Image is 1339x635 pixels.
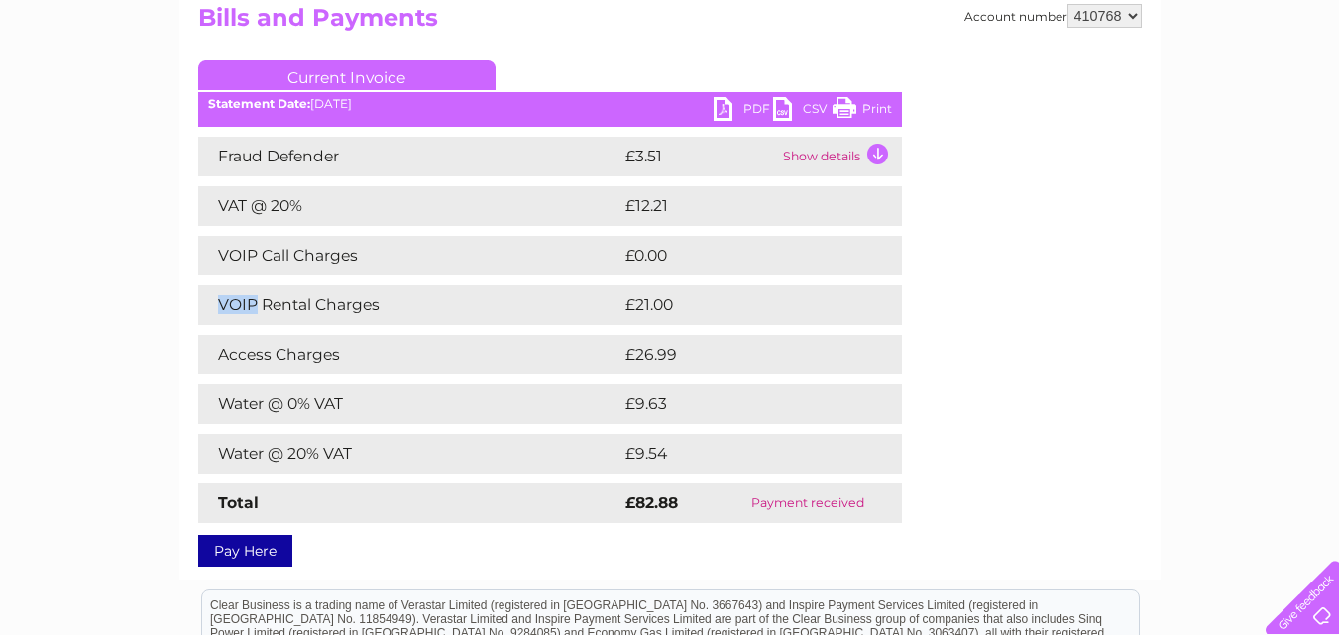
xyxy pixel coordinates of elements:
a: Log out [1274,84,1320,99]
img: logo.png [47,52,148,112]
td: Access Charges [198,335,620,374]
td: £9.54 [620,434,856,474]
div: [DATE] [198,97,902,111]
h2: Bills and Payments [198,4,1142,42]
td: Payment received [715,483,901,523]
td: £26.99 [620,335,863,374]
td: Water @ 0% VAT [198,384,620,424]
b: Statement Date: [208,96,310,111]
a: Water [990,84,1028,99]
div: Account number [964,4,1142,28]
a: Current Invoice [198,60,496,90]
a: CSV [773,97,833,126]
div: Clear Business is a trading name of Verastar Limited (registered in [GEOGRAPHIC_DATA] No. 3667643... [202,11,1139,96]
td: VOIP Rental Charges [198,285,620,325]
a: Contact [1207,84,1256,99]
a: Pay Here [198,535,292,567]
a: Telecoms [1095,84,1155,99]
a: Print [833,97,892,126]
td: £21.00 [620,285,860,325]
td: Water @ 20% VAT [198,434,620,474]
td: VOIP Call Charges [198,236,620,275]
strong: Total [218,493,259,512]
td: Fraud Defender [198,137,620,176]
td: £3.51 [620,137,778,176]
td: Show details [778,137,902,176]
td: VAT @ 20% [198,186,620,226]
a: Energy [1040,84,1083,99]
td: £0.00 [620,236,856,275]
a: PDF [714,97,773,126]
td: £9.63 [620,384,856,424]
td: £12.21 [620,186,857,226]
strong: £82.88 [625,493,678,512]
a: Blog [1167,84,1195,99]
a: 0333 014 3131 [965,10,1102,35]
